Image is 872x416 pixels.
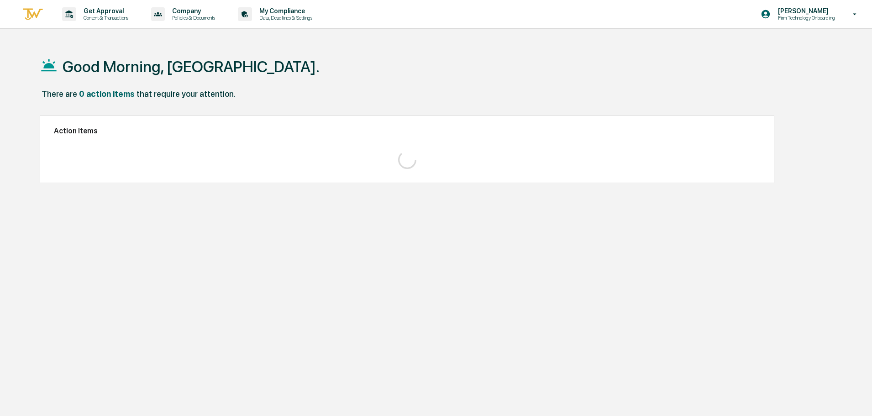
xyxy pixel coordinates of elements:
h1: Good Morning, [GEOGRAPHIC_DATA]. [63,58,320,76]
p: Company [165,7,220,15]
p: My Compliance [252,7,317,15]
p: Data, Deadlines & Settings [252,15,317,21]
div: that require your attention. [137,89,236,99]
img: logo [22,7,44,22]
div: There are [42,89,77,99]
p: Get Approval [76,7,133,15]
div: 0 action items [79,89,135,99]
p: Content & Transactions [76,15,133,21]
p: Firm Technology Onboarding [771,15,840,21]
p: Policies & Documents [165,15,220,21]
p: [PERSON_NAME] [771,7,840,15]
h2: Action Items [54,126,760,135]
